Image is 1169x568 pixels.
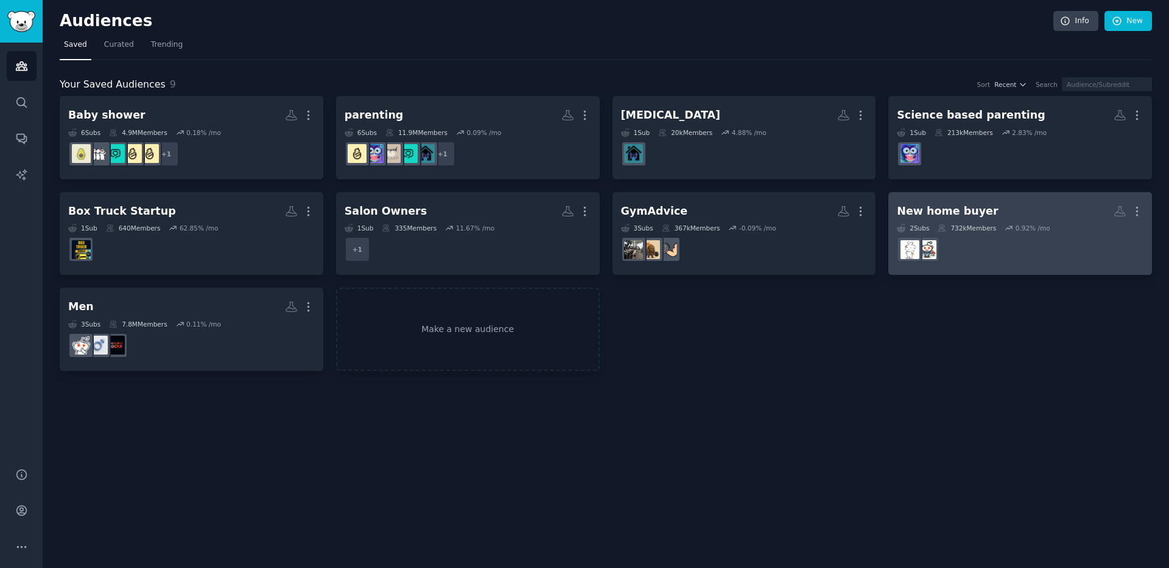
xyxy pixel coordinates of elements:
img: gymadvice [658,240,677,259]
div: 1 Sub [621,128,650,137]
a: parenting6Subs11.9MMembers0.09% /mo+1ADHDparentingMommitbeyondthebumpScienceBasedParentingParenting [336,96,600,179]
div: 213k Members [935,128,993,137]
a: Saved [60,35,91,60]
div: Science based parenting [897,108,1045,123]
a: Trending [147,35,187,60]
img: masculinity_rocks [106,336,125,355]
div: New home buyer [897,204,998,219]
div: + 1 [153,141,179,167]
img: BabyBumps [89,144,108,163]
div: 4.9M Members [109,128,167,137]
div: Sort [977,80,991,89]
div: 6 Sub s [345,128,377,137]
img: GummySearch logo [7,11,35,32]
a: New home buyer2Subs732kMembers0.92% /moFirstTimeHomeBuyerNewbHomebuyer [888,192,1152,275]
img: WorkoutRoutines [641,240,660,259]
span: Recent [994,80,1016,89]
img: ADHDparenting [416,144,435,163]
img: Gymhelp [624,240,643,259]
img: Mommit [399,144,418,163]
img: Parenting [348,144,367,163]
a: [MEDICAL_DATA]1Sub20kMembers4.88% /moADHDparenting [613,96,876,179]
img: NewbHomebuyer [900,240,919,259]
div: 62.85 % /mo [180,224,219,232]
a: Baby shower6Subs4.9MMembers0.18% /mo+1MomsMomMommitBabyBumpspregnant [60,96,323,179]
img: ScienceBasedParenting [900,144,919,163]
div: 3 Sub s [621,224,653,232]
a: Science based parenting1Sub213kMembers2.83% /moScienceBasedParenting [888,96,1152,179]
div: 1 Sub [68,224,97,232]
a: Curated [100,35,138,60]
div: Search [1036,80,1058,89]
div: 732k Members [938,224,996,232]
input: Audience/Subreddit [1062,77,1152,91]
img: Mom [123,144,142,163]
div: Baby shower [68,108,146,123]
img: ADHDparenting [624,144,643,163]
div: + 1 [430,141,455,167]
div: 2 Sub s [897,224,929,232]
h2: Audiences [60,12,1053,31]
img: ScienceBasedParenting [365,144,384,163]
a: Make a new audience [336,288,600,371]
img: BoxTruckStartup [72,240,91,259]
div: Box Truck Startup [68,204,176,219]
div: 0.09 % /mo [467,128,502,137]
a: Box Truck Startup1Sub640Members62.85% /moBoxTruckStartup [60,192,323,275]
a: Info [1053,11,1098,32]
span: Saved [64,40,87,50]
img: AskMen [72,336,91,355]
img: pregnant [72,144,91,163]
div: 11.67 % /mo [456,224,495,232]
img: FirstTimeHomeBuyer [918,240,936,259]
div: parenting [345,108,404,123]
div: 640 Members [106,224,161,232]
div: 3 Sub s [68,320,100,328]
div: 7.8M Members [109,320,167,328]
div: 335 Members [382,224,437,232]
a: Men3Subs7.8MMembers0.11% /momasculinity_rocksAskMenAdviceAskMen [60,288,323,371]
div: Salon Owners [345,204,427,219]
div: [MEDICAL_DATA] [621,108,721,123]
div: 20k Members [658,128,712,137]
span: Trending [151,40,183,50]
img: AskMenAdvice [89,336,108,355]
div: Men [68,299,94,314]
div: 1 Sub [345,224,374,232]
div: 11.9M Members [385,128,448,137]
a: GymAdvice3Subs367kMembers-0.09% /mogymadviceWorkoutRoutinesGymhelp [613,192,876,275]
img: Mommit [106,144,125,163]
div: 4.88 % /mo [732,128,767,137]
div: 367k Members [662,224,720,232]
span: Curated [104,40,134,50]
a: Salon Owners1Sub335Members11.67% /mo+1 [336,192,600,275]
div: GymAdvice [621,204,688,219]
a: New [1104,11,1152,32]
div: + 1 [345,237,370,262]
img: Moms [140,144,159,163]
div: 0.92 % /mo [1016,224,1050,232]
div: 6 Sub s [68,128,100,137]
img: beyondthebump [382,144,401,163]
div: -0.09 % /mo [739,224,776,232]
div: 0.11 % /mo [186,320,221,328]
span: Your Saved Audiences [60,77,166,92]
div: 2.83 % /mo [1012,128,1047,137]
span: 9 [170,78,176,90]
button: Recent [994,80,1027,89]
div: 0.18 % /mo [186,128,221,137]
div: 1 Sub [897,128,926,137]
